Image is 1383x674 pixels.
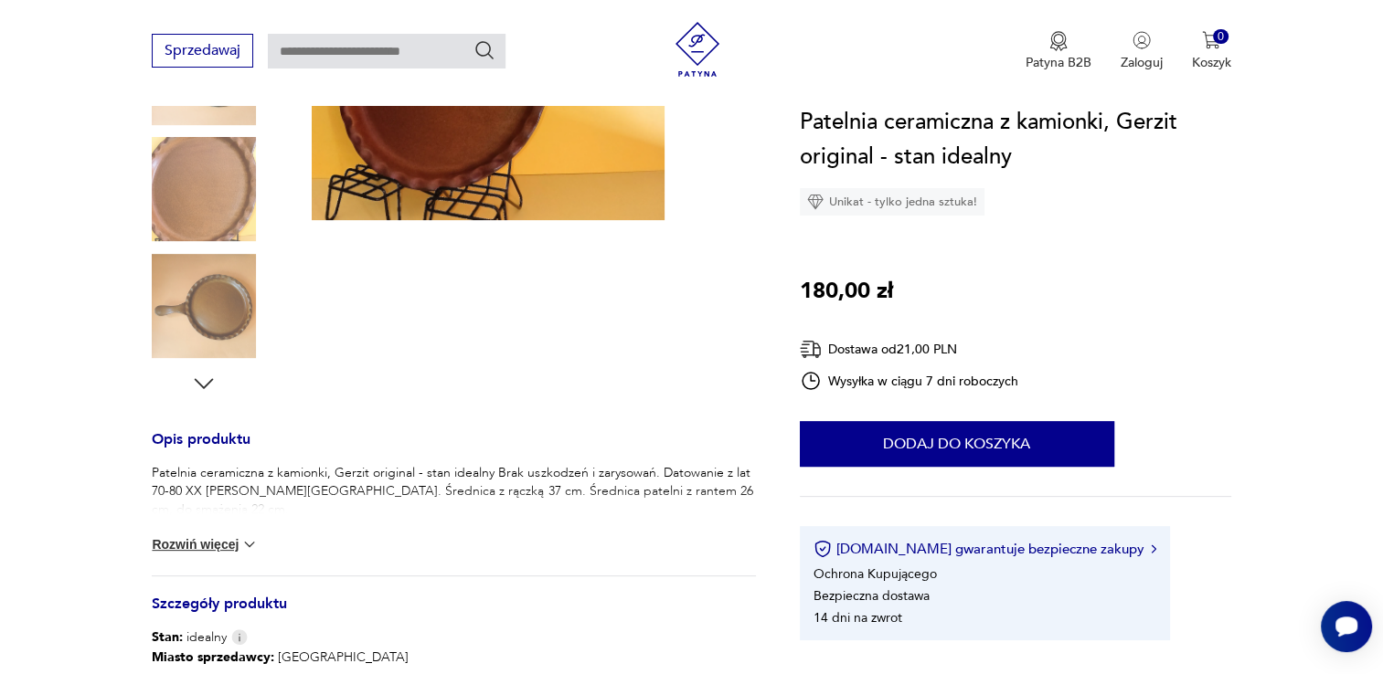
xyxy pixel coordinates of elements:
[814,540,832,558] img: Ikona certyfikatu
[800,188,984,216] div: Unikat - tylko jedna sztuka!
[152,628,227,647] span: idealny
[1121,31,1163,71] button: Zaloguj
[152,598,755,628] h3: Szczegóły produktu
[152,434,755,464] h3: Opis produktu
[670,22,725,77] img: Patyna - sklep z meblami i dekoracjami vintage
[814,609,902,627] li: 14 dni na zwrot
[231,629,248,645] img: Info icon
[1213,29,1229,45] div: 0
[1202,31,1220,49] img: Ikona koszyka
[1192,31,1231,71] button: 0Koszyk
[473,39,495,61] button: Szukaj
[152,137,256,241] img: Zdjęcie produktu Patelnia ceramiczna z kamionki, Gerzit original - stan idealny
[800,338,822,361] img: Ikona dostawy
[800,274,893,309] p: 180,00 zł
[240,535,259,553] img: chevron down
[152,648,274,666] b: Miasto sprzedawcy :
[152,647,477,669] p: [GEOGRAPHIC_DATA]
[1026,31,1091,71] a: Ikona medaluPatyna B2B
[152,46,253,58] a: Sprzedawaj
[807,194,824,210] img: Ikona diamentu
[1133,31,1151,49] img: Ikonka użytkownika
[152,464,755,519] p: Patelnia ceramiczna z kamionki, Gerzit original - stan idealny Brak uszkodzeń i zarysowań. Datowa...
[152,34,253,68] button: Sprzedawaj
[800,338,1019,361] div: Dostawa od 21,00 PLN
[1151,544,1156,553] img: Ikona strzałki w prawo
[814,587,930,605] li: Bezpieczna dostawa
[152,535,258,553] button: Rozwiń więcej
[1026,31,1091,71] button: Patyna B2B
[152,254,256,358] img: Zdjęcie produktu Patelnia ceramiczna z kamionki, Gerzit original - stan idealny
[800,421,1114,467] button: Dodaj do koszyka
[814,540,1156,558] button: [DOMAIN_NAME] gwarantuje bezpieczne zakupy
[1026,54,1091,71] p: Patyna B2B
[1121,54,1163,71] p: Zaloguj
[1049,31,1068,51] img: Ikona medalu
[800,370,1019,392] div: Wysyłka w ciągu 7 dni roboczych
[1321,601,1372,652] iframe: Smartsupp widget button
[1192,54,1231,71] p: Koszyk
[152,628,183,646] b: Stan:
[800,105,1231,174] h1: Patelnia ceramiczna z kamionki, Gerzit original - stan idealny
[814,565,937,583] li: Ochrona Kupującego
